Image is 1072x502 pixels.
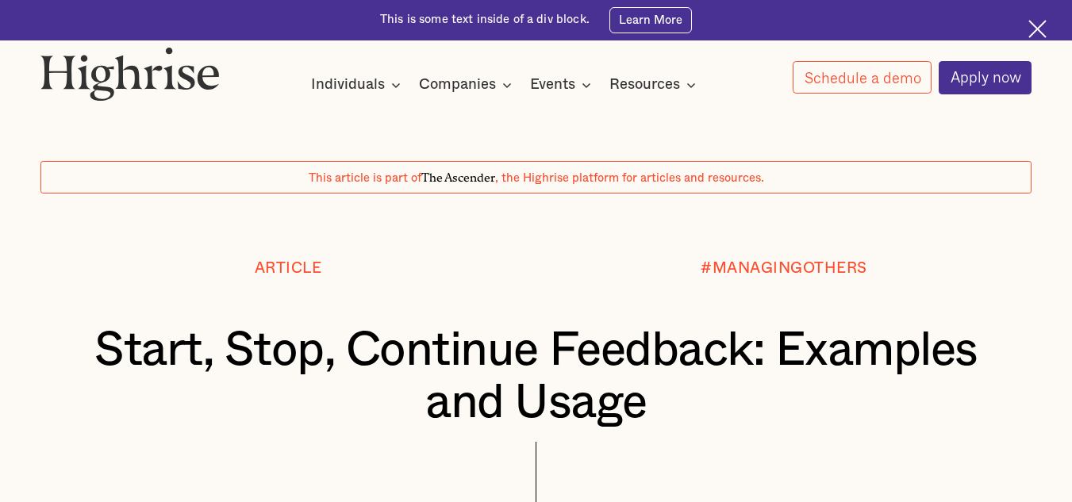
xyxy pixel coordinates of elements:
div: Events [530,75,596,94]
div: Resources [609,75,680,94]
span: , the Highrise platform for articles and resources. [495,172,764,184]
div: Companies [419,75,517,94]
span: This article is part of [309,172,421,184]
img: Cross icon [1028,20,1047,38]
div: #MANAGINGOTHERS [701,261,867,278]
div: Individuals [311,75,405,94]
img: Highrise logo [40,47,220,101]
h1: Start, Stop, Continue Feedback: Examples and Usage [82,324,991,429]
div: Events [530,75,575,94]
a: Schedule a demo [793,61,932,94]
div: Resources [609,75,701,94]
div: Individuals [311,75,385,94]
div: Companies [419,75,496,94]
a: Learn More [609,7,692,33]
div: Article [255,261,322,278]
span: The Ascender [421,168,495,182]
div: This is some text inside of a div block. [380,12,590,28]
a: Apply now [939,61,1032,94]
